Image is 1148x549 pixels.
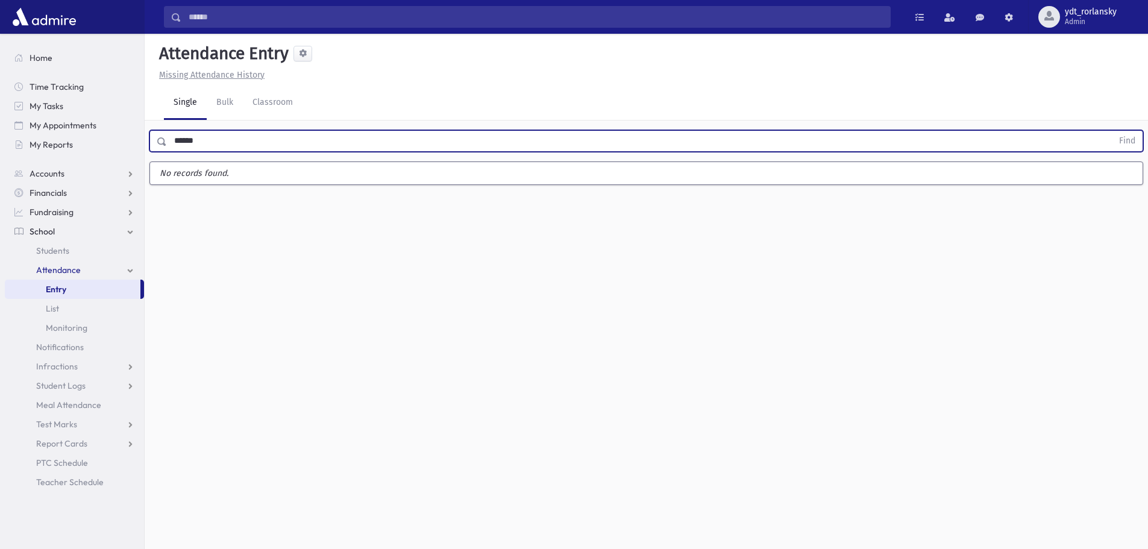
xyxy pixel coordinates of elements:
a: School [5,222,144,241]
a: My Reports [5,135,144,154]
a: Single [164,86,207,120]
span: Report Cards [36,438,87,449]
a: Accounts [5,164,144,183]
a: My Tasks [5,96,144,116]
span: My Reports [30,139,73,150]
span: My Tasks [30,101,63,111]
input: Search [181,6,890,28]
a: Bulk [207,86,243,120]
a: Report Cards [5,434,144,453]
span: Test Marks [36,419,77,430]
span: Infractions [36,361,78,372]
button: Find [1112,131,1143,151]
a: List [5,299,144,318]
a: My Appointments [5,116,144,135]
a: Home [5,48,144,67]
a: Fundraising [5,202,144,222]
span: Meal Attendance [36,400,101,410]
a: Missing Attendance History [154,70,265,80]
a: Teacher Schedule [5,472,144,492]
span: Students [36,245,69,256]
span: Fundraising [30,207,74,218]
a: Attendance [5,260,144,280]
span: Student Logs [36,380,86,391]
span: Time Tracking [30,81,84,92]
a: Monitoring [5,318,144,337]
a: Meal Attendance [5,395,144,415]
a: Classroom [243,86,303,120]
a: Financials [5,183,144,202]
span: Home [30,52,52,63]
a: Entry [5,280,140,299]
a: Time Tracking [5,77,144,96]
img: AdmirePro [10,5,79,29]
span: List [46,303,59,314]
span: ydt_rorlansky [1065,7,1117,17]
a: PTC Schedule [5,453,144,472]
span: Financials [30,187,67,198]
h5: Attendance Entry [154,43,289,64]
span: School [30,226,55,237]
span: Attendance [36,265,81,275]
a: Test Marks [5,415,144,434]
span: Accounts [30,168,64,179]
a: Infractions [5,357,144,376]
span: Admin [1065,17,1117,27]
u: Missing Attendance History [159,70,265,80]
a: Student Logs [5,376,144,395]
label: No records found. [150,162,1143,184]
span: My Appointments [30,120,96,131]
a: Notifications [5,337,144,357]
span: Notifications [36,342,84,353]
span: PTC Schedule [36,457,88,468]
span: Entry [46,284,66,295]
span: Teacher Schedule [36,477,104,488]
a: Students [5,241,144,260]
span: Monitoring [46,322,87,333]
